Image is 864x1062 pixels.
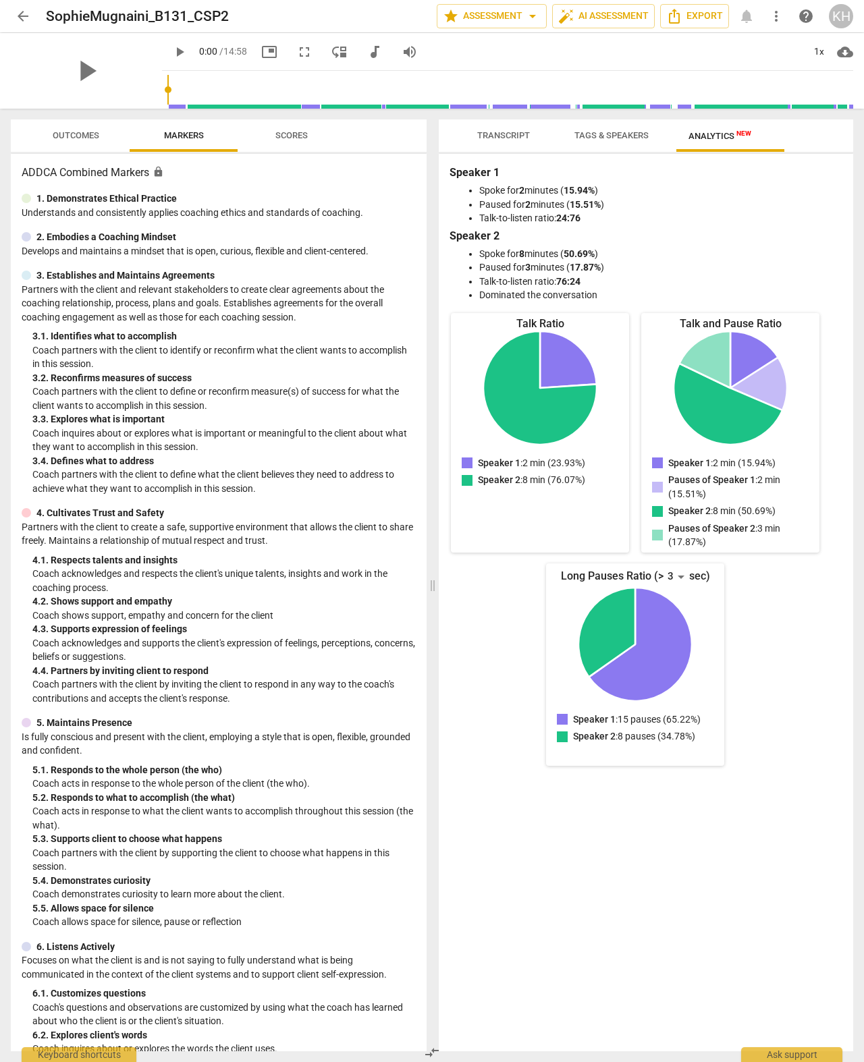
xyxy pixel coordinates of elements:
span: cloud_download [837,44,853,60]
span: Scores [275,130,308,140]
button: Export [660,4,729,28]
li: Paused for minutes ( ) [479,198,840,212]
p: Partners with the client and relevant stakeholders to create clear agreements about the coaching ... [22,283,416,325]
div: 5. 1. Responds to the whole person (the who) [32,763,416,777]
button: Play [167,40,192,64]
div: Talk and Pause Ratio [641,316,819,331]
div: 3. 2. Reconfirms measures of success [32,371,416,385]
div: 4. 3. Supports expression of feelings [32,622,416,636]
p: Coach acknowledges and respects the client's unique talents, insights and work in the coaching pr... [32,567,416,594]
span: Speaker 1 [573,714,616,725]
div: 4. 4. Partners by inviting client to respond [32,664,416,678]
p: : 3 min (17.87%) [668,522,809,549]
div: 3 [664,566,689,588]
p: : 15 pauses (65.22%) [573,712,701,727]
b: 2 [519,185,524,196]
p: Coach inquires about or explores the words the client uses. [32,1042,416,1056]
button: Volume [398,40,422,64]
h2: SophieMugnaini_B131_CSP2 [46,8,229,25]
span: fullscreen [296,44,313,60]
div: Ask support [741,1047,842,1062]
span: play_arrow [171,44,188,60]
p: Coach partners with the client to identify or reconfirm what the client wants to accomplish in th... [32,343,416,371]
b: 17.87% [570,262,601,273]
b: 3 [525,262,531,273]
p: 6. Listens Actively [36,940,115,954]
span: Pauses of Speaker 1 [668,474,755,485]
p: : 8 min (50.69%) [668,504,776,518]
span: star [443,8,459,24]
p: Is fully conscious and present with the client, employing a style that is open, flexible, grounde... [22,730,416,758]
li: Spoke for minutes ( ) [479,247,840,261]
div: 5. 5. Allows space for silence [32,901,416,916]
button: KH [829,4,853,28]
p: : 8 pauses (34.78%) [573,729,695,744]
b: 24:76 [556,213,580,223]
div: 3. 3. Explores what is important [32,412,416,426]
p: 5. Maintains Presence [36,716,132,730]
p: Develops and maintains a mindset that is open, curious, flexible and client-centered. [22,244,416,258]
p: : 8 min (76.07%) [478,473,585,487]
span: arrow_back [15,8,31,24]
span: Speaker 2 [573,731,616,742]
div: 1x [806,41,832,63]
b: 76:24 [556,276,580,287]
span: 0:00 [199,46,217,57]
b: 15.51% [570,199,601,210]
span: more_vert [768,8,784,24]
b: Speaker 2 [450,229,500,242]
p: Coach shows support, empathy and concern for the client [32,609,416,623]
p: 2. Embodies a Coaching Mindset [36,230,176,244]
p: Coach partners with the client by supporting the client to choose what happens in this session. [32,846,416,874]
span: Speaker 1 [668,457,711,468]
span: Transcript [477,130,530,140]
span: Assessment is enabled for this document. The competency model is locked and follows the assessmen... [153,166,164,177]
button: AI Assessment [552,4,655,28]
span: Pauses of Speaker 2 [668,523,755,534]
div: Long Pauses Ratio (> sec) [546,566,724,588]
p: Coach partners with the client by inviting the client to respond in any way to the coach's contri... [32,677,416,705]
div: 5. 2. Responds to what to accomplish (the what) [32,791,416,805]
b: 50.69% [564,248,595,259]
span: help [798,8,814,24]
p: Coach demonstrates curiosity to learn more about the client. [32,887,416,901]
p: 1. Demonstrates Ethical Practice [36,192,177,206]
span: Markers [164,130,204,140]
p: : 2 min (15.51%) [668,473,803,501]
div: 6. 2. Explores client's words [32,1028,416,1042]
b: 2 [525,199,531,210]
span: play_arrow [69,53,104,88]
span: Outcomes [53,130,99,140]
p: 3. Establishes and Maintains Agreements [36,269,215,283]
p: Understands and consistently applies coaching ethics and standards of coaching. [22,206,416,220]
button: Picture in picture [257,40,281,64]
span: Assessment [443,8,541,24]
p: Coach acts in response to the whole person of the client (the who). [32,777,416,791]
div: 5. 4. Demonstrates curiosity [32,874,416,888]
span: Analytics [688,131,751,141]
span: Export [666,8,723,24]
div: 3. 4. Defines what to address [32,454,416,468]
div: Talk Ratio [451,316,629,331]
div: 3. 1. Identifies what to accomplish [32,329,416,343]
a: Help [794,4,818,28]
div: 4. 2. Shows support and empathy [32,594,416,609]
p: : 2 min (23.93%) [478,456,585,470]
h3: ADDCA Combined Markers [22,165,416,181]
b: Speaker 1 [450,166,500,179]
div: Keyboard shortcuts [22,1047,136,1062]
p: 4. Cultivates Trust and Safety [36,506,164,520]
p: Coach partners with the client to define or reconfirm measure(s) of success for what the client w... [32,385,416,412]
span: volume_up [402,44,418,60]
span: / 14:58 [219,46,247,57]
span: auto_fix_high [558,8,574,24]
button: Assessment [437,4,547,28]
li: Spoke for minutes ( ) [479,184,840,198]
li: Paused for minutes ( ) [479,260,840,275]
p: Coach partners with the client to define what the client believes they need to address to achieve... [32,468,416,495]
b: 15.94% [564,185,595,196]
b: 8 [519,248,524,259]
span: Tags & Speakers [574,130,649,140]
li: Talk-to-listen ratio: [479,275,840,289]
